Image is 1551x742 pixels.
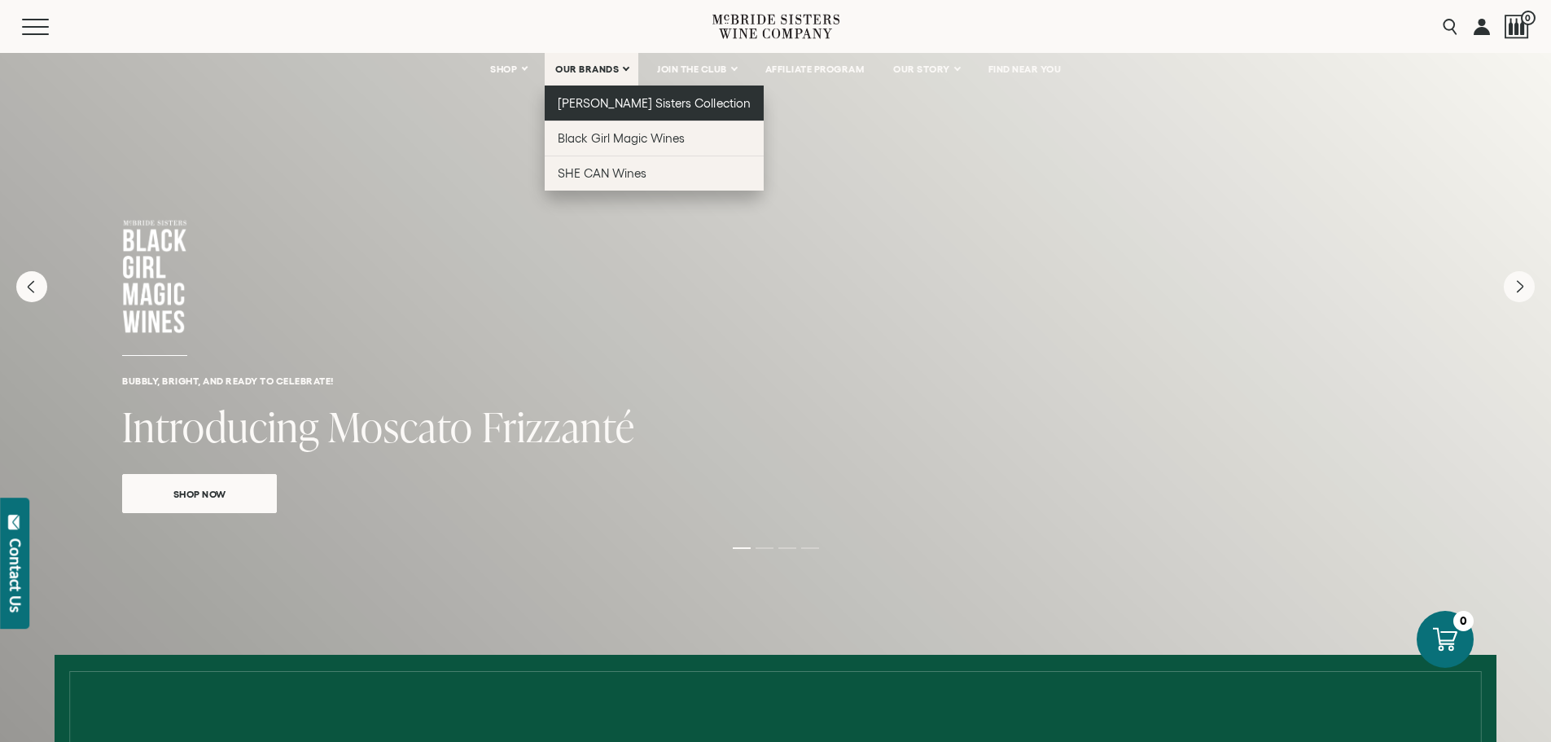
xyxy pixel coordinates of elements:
[733,547,751,549] li: Page dot 1
[7,538,24,612] div: Contact Us
[545,121,764,156] a: Black Girl Magic Wines
[558,131,685,145] span: Black Girl Magic Wines
[555,64,619,75] span: OUR BRANDS
[1504,271,1535,302] button: Next
[558,96,751,110] span: [PERSON_NAME] Sisters Collection
[883,53,970,86] a: OUR STORY
[756,547,773,549] li: Page dot 2
[545,86,764,121] a: [PERSON_NAME] Sisters Collection
[328,398,473,454] span: Moscato
[122,398,319,454] span: Introducing
[755,53,875,86] a: AFFILIATE PROGRAM
[778,547,796,549] li: Page dot 3
[646,53,747,86] a: JOIN THE CLUB
[482,398,635,454] span: Frizzanté
[480,53,537,86] a: SHOP
[988,64,1062,75] span: FIND NEAR YOU
[801,547,819,549] li: Page dot 4
[545,53,638,86] a: OUR BRANDS
[765,64,865,75] span: AFFILIATE PROGRAM
[893,64,950,75] span: OUR STORY
[545,156,764,191] a: SHE CAN Wines
[22,19,81,35] button: Mobile Menu Trigger
[978,53,1072,86] a: FIND NEAR YOU
[122,474,277,513] a: Shop Now
[122,375,1429,386] h6: Bubbly, bright, and ready to celebrate!
[558,166,646,180] span: SHE CAN Wines
[1521,11,1536,25] span: 0
[145,485,255,503] span: Shop Now
[657,64,727,75] span: JOIN THE CLUB
[1453,611,1474,631] div: 0
[490,64,518,75] span: SHOP
[16,271,47,302] button: Previous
